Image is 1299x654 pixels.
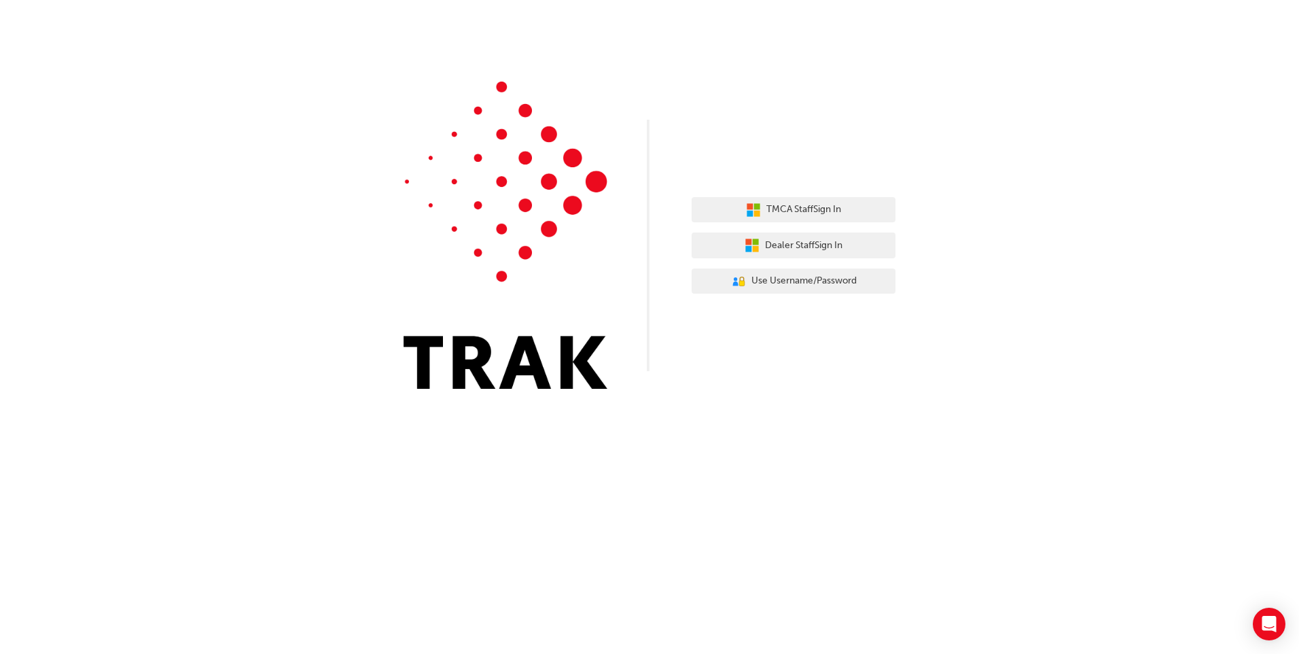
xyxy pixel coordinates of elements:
[404,82,607,389] img: Trak
[1253,608,1285,640] div: Open Intercom Messenger
[692,269,895,294] button: Use Username/Password
[692,197,895,223] button: TMCA StaffSign In
[751,273,857,289] span: Use Username/Password
[766,202,841,218] span: TMCA Staff Sign In
[692,233,895,258] button: Dealer StaffSign In
[765,238,842,254] span: Dealer Staff Sign In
